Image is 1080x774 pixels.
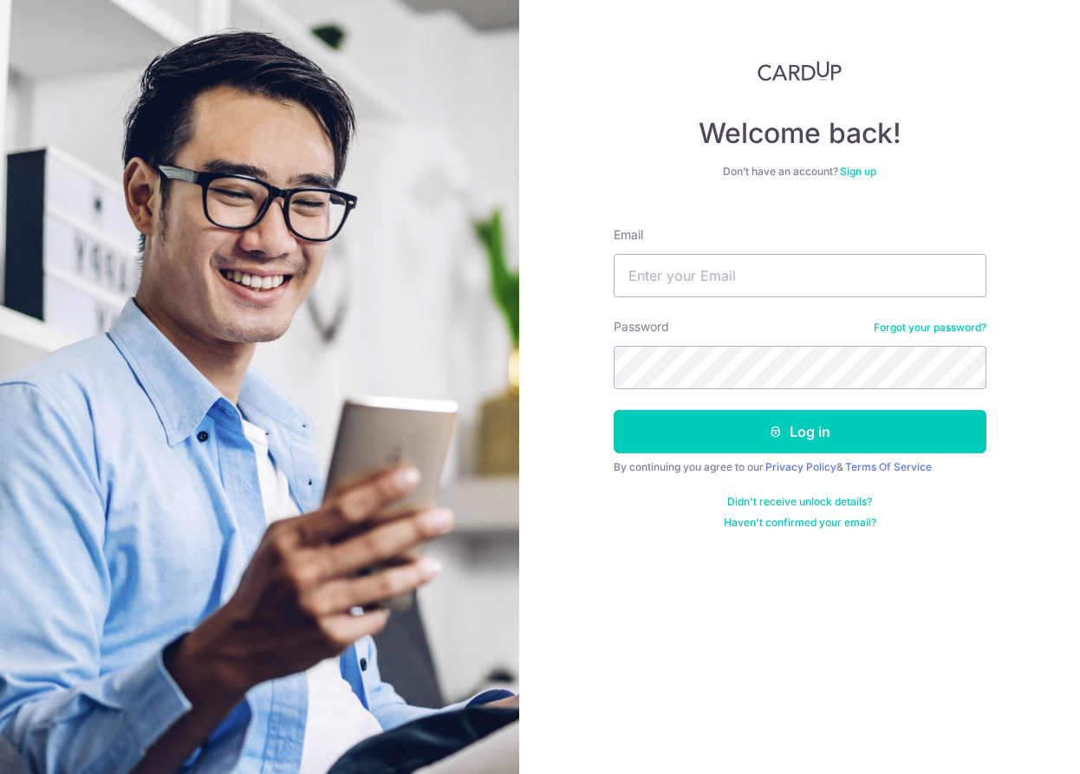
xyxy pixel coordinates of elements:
input: Enter your Email [614,254,986,297]
a: Terms Of Service [845,460,932,473]
img: CardUp Logo [758,61,843,81]
a: Forgot your password? [874,321,986,335]
div: By continuing you agree to our & [614,460,986,474]
a: Didn't receive unlock details? [727,495,872,509]
h4: Welcome back! [614,116,986,151]
div: Don’t have an account? [614,165,986,179]
button: Log in [614,410,986,453]
label: Password [614,318,669,335]
label: Email [614,226,643,244]
a: Haven't confirmed your email? [724,516,876,530]
a: Sign up [840,165,876,178]
a: Privacy Policy [765,460,836,473]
